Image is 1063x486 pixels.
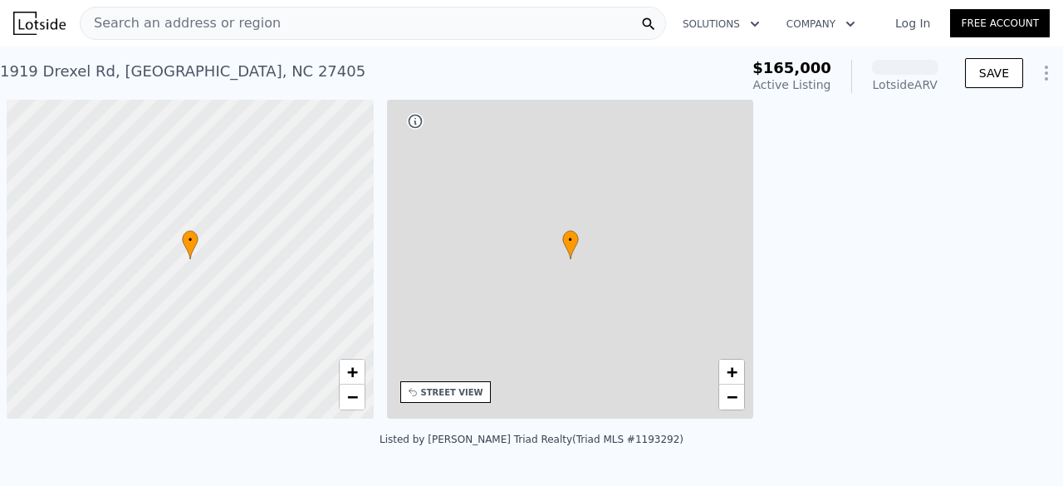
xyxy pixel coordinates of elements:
div: Lotside ARV [872,76,938,93]
span: $165,000 [752,59,831,76]
button: SAVE [965,58,1023,88]
img: Lotside [13,12,66,35]
span: + [727,361,737,382]
div: • [182,230,198,259]
button: Show Options [1030,56,1063,90]
span: Active Listing [753,78,831,91]
span: − [346,386,357,407]
div: Listed by [PERSON_NAME] Triad Realty (Triad MLS #1193292) [380,434,683,445]
span: Search an address or region [81,13,281,33]
a: Zoom in [719,360,744,385]
span: • [562,233,579,248]
a: Free Account [950,9,1050,37]
div: • [562,230,579,259]
button: Solutions [669,9,773,39]
span: • [182,233,198,248]
span: + [346,361,357,382]
a: Zoom out [340,385,365,410]
div: STREET VIEW [421,386,483,399]
a: Zoom in [340,360,365,385]
button: Company [773,9,869,39]
span: − [727,386,737,407]
a: Log In [875,15,950,32]
a: Zoom out [719,385,744,410]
